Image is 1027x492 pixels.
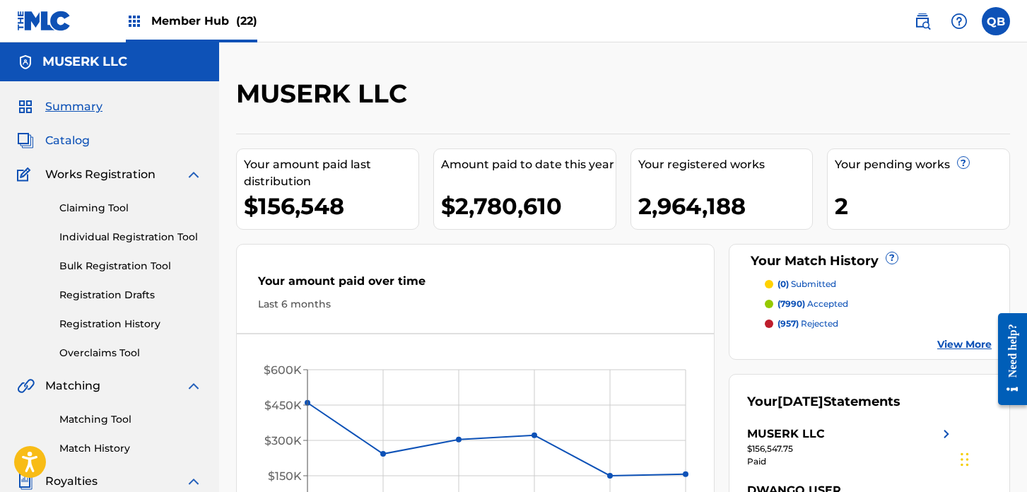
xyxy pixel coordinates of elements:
img: Royalties [17,473,34,490]
a: Matching Tool [59,412,202,427]
tspan: $300K [264,434,302,447]
div: 2 [835,190,1009,222]
img: expand [185,166,202,183]
img: right chevron icon [938,426,955,443]
span: Catalog [45,132,90,149]
span: (22) [236,14,257,28]
div: Drag [961,438,969,481]
tspan: $450K [264,399,302,412]
h5: MUSERK LLC [42,54,127,70]
a: Claiming Tool [59,201,202,216]
div: 2,964,188 [638,190,813,222]
a: Registration Drafts [59,288,202,303]
a: Match History [59,441,202,456]
img: help [951,13,968,30]
img: search [914,13,931,30]
span: (7990) [777,298,805,309]
div: Paid [747,455,955,468]
a: CatalogCatalog [17,132,90,149]
span: Royalties [45,473,98,490]
div: Help [945,7,973,35]
div: $156,547.75 [747,443,955,455]
div: Your Match History [747,252,992,271]
a: Bulk Registration Tool [59,259,202,274]
img: Top Rightsholders [126,13,143,30]
a: MUSERK LLCright chevron icon$156,547.75Paid [747,426,955,468]
h2: MUSERK LLC [236,78,414,110]
div: $156,548 [244,190,418,222]
span: ? [886,252,898,264]
img: Summary [17,98,34,115]
img: expand [185,377,202,394]
iframe: Chat Widget [956,424,1027,492]
img: Accounts [17,54,34,71]
span: Works Registration [45,166,155,183]
p: submitted [777,278,836,291]
img: Catalog [17,132,34,149]
img: MLC Logo [17,11,71,31]
div: $2,780,610 [441,190,616,222]
a: View More [937,337,992,352]
span: [DATE] [777,394,823,409]
div: MUSERK LLC [747,426,825,443]
a: Individual Registration Tool [59,230,202,245]
div: Your Statements [747,392,900,411]
div: User Menu [982,7,1010,35]
span: Summary [45,98,102,115]
a: SummarySummary [17,98,102,115]
iframe: Resource Center [987,302,1027,416]
div: Last 6 months [258,297,693,312]
span: (0) [777,279,789,289]
span: (957) [777,318,799,329]
tspan: $600K [264,363,302,377]
img: Works Registration [17,166,35,183]
div: Amount paid to date this year [441,156,616,173]
a: (7990) accepted [765,298,992,310]
a: (957) rejected [765,317,992,330]
a: (0) submitted [765,278,992,291]
p: accepted [777,298,848,310]
div: Your registered works [638,156,813,173]
span: ? [958,157,969,168]
span: Member Hub [151,13,257,29]
a: Public Search [908,7,937,35]
a: Registration History [59,317,202,332]
img: expand [185,473,202,490]
div: Your pending works [835,156,1009,173]
div: Your amount paid over time [258,273,693,297]
img: Matching [17,377,35,394]
a: Overclaims Tool [59,346,202,361]
p: rejected [777,317,838,330]
span: Matching [45,377,100,394]
tspan: $150K [268,469,302,483]
div: Your amount paid last distribution [244,156,418,190]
